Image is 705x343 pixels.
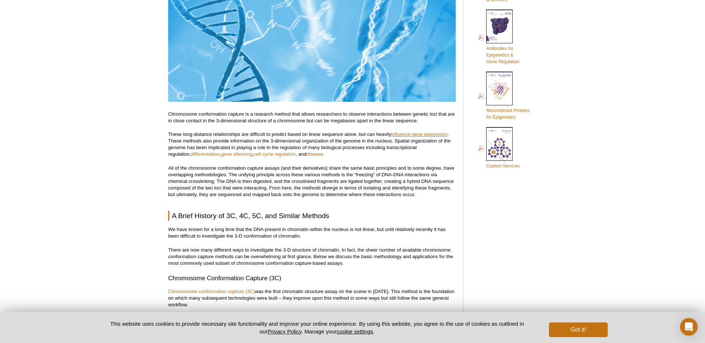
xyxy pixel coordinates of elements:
a: Custom Services [478,126,520,170]
a: differentiation [191,151,220,157]
button: Got it! [549,322,608,337]
p: We have known for a long time that the DNA present in chromatin within the nucleus is not linear,... [168,226,456,239]
button: cookie settings [337,328,373,335]
span: Custom Services [486,163,520,169]
div: Open Intercom Messenger [680,318,698,336]
p: There are now many different ways to investigate the 3-D structure of chromatin. In fact, the she... [168,247,456,267]
p: All of the chromosome conformation capture assays (and their derivatives) share the same basic pr... [168,165,456,198]
a: Recombinant Proteinsfor Epigenetics [478,71,529,121]
img: Custom_Services_cover [486,127,513,161]
h2: A Brief History of 3C, 4C, 5C, and Similar Methods [168,211,456,221]
p: These long-distance relationships are difficult to predict based on linear sequence alone, but ca... [168,131,456,158]
a: gene silencing [221,151,252,157]
a: Privacy Policy [268,328,301,335]
a: Chromosome conformation capture (3C) [168,289,255,294]
img: Rec_prots_140604_cover_web_70x200 [486,72,513,105]
p: This website uses cookies to provide necessary site functionality and improve your online experie... [97,320,537,335]
a: Antibodies forEpigenetics &Gene Regulation [478,9,519,66]
p: Chromosome conformation capture is a research method that allows researchers to observe interacti... [168,111,456,124]
p: was the first chromatin structure assay on the scene in [DATE]. This method is the foundation on ... [168,288,456,308]
a: influence gene expression [391,131,448,137]
a: disease [307,151,323,157]
a: cell cycle regulation [253,151,296,157]
span: Recombinant Proteins for Epigenetics [486,108,529,120]
img: Abs_epi_2015_cover_web_70x200 [486,10,513,43]
span: Antibodies for Epigenetics & Gene Regulation [486,46,519,64]
h3: Chromosome Conformation Capture (3C) [168,274,456,283]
